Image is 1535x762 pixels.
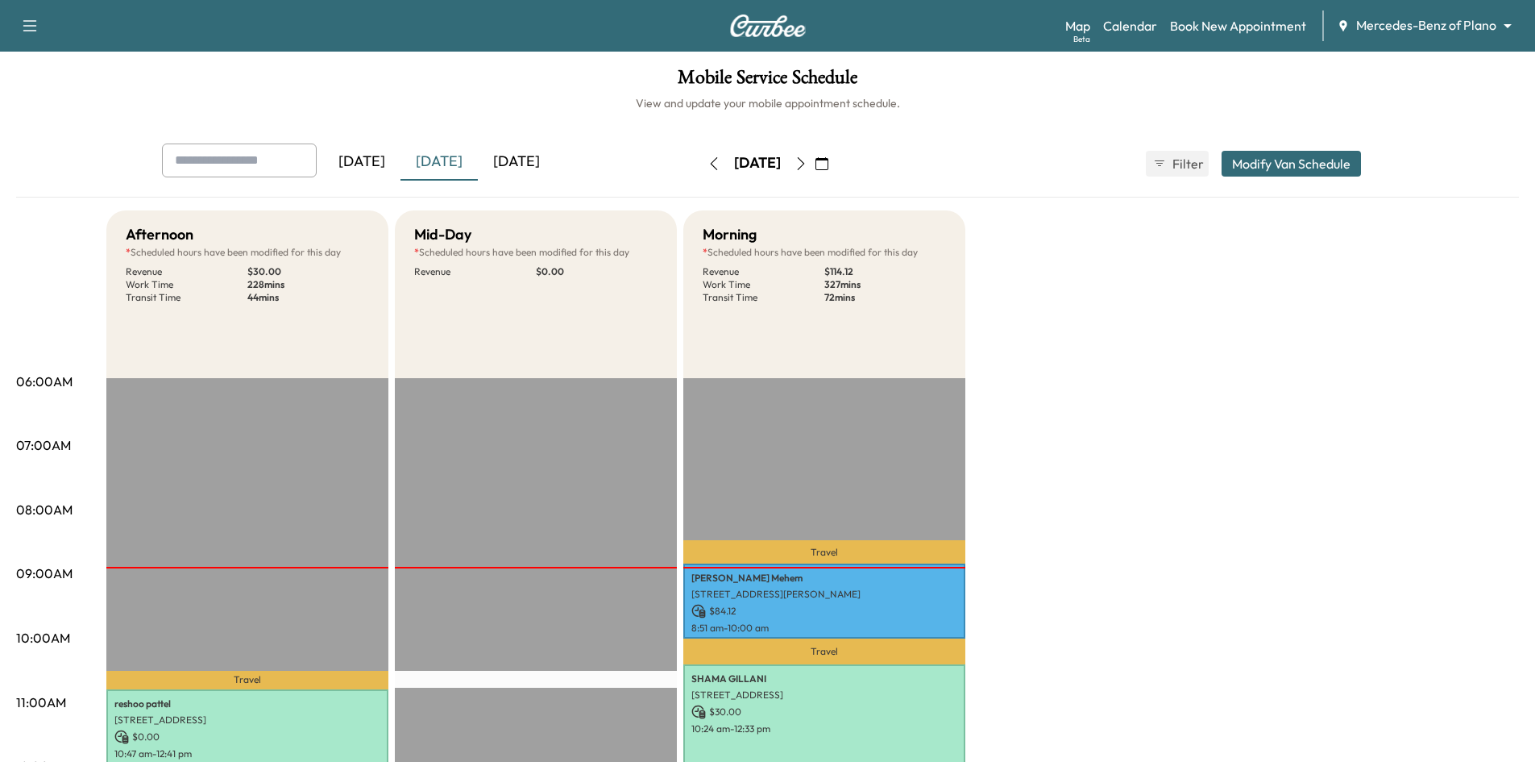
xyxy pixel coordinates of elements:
p: Work Time [126,278,247,291]
p: [STREET_ADDRESS] [114,714,380,727]
h5: Mid-Day [414,223,471,246]
p: Transit Time [126,291,247,304]
p: 10:00AM [16,628,70,647]
p: 44 mins [247,291,369,304]
p: Scheduled hours have been modified for this day [126,246,369,259]
p: Revenue [126,265,247,278]
p: 11:00AM [16,693,66,712]
a: Calendar [1103,16,1157,35]
p: Revenue [703,265,824,278]
p: $ 84.12 [691,604,957,618]
a: MapBeta [1065,16,1090,35]
p: 228 mins [247,278,369,291]
h5: Morning [703,223,757,246]
div: [DATE] [734,153,781,173]
p: Scheduled hours have been modified for this day [414,246,658,259]
p: 09:00AM [16,564,73,583]
p: 06:00AM [16,372,73,391]
p: 08:00AM [16,500,73,519]
p: 10:47 am - 12:41 pm [114,747,380,760]
p: [STREET_ADDRESS][PERSON_NAME] [691,588,957,601]
p: Work Time [703,278,824,291]
p: $ 114.12 [824,265,946,278]
p: Travel [683,639,965,664]
p: $ 30.00 [247,265,369,278]
span: Filter [1172,154,1201,173]
div: [DATE] [478,144,555,181]
span: Mercedes-Benz of Plano [1356,16,1496,35]
p: $ 0.00 [536,265,658,278]
p: Travel [106,671,388,689]
p: Scheduled hours have been modified for this day [703,246,946,259]
a: Book New Appointment [1170,16,1306,35]
button: Modify Van Schedule [1222,151,1361,177]
div: Beta [1073,33,1090,45]
p: SHAMA GILLANI [691,672,957,685]
h1: Mobile Service Schedule [16,68,1519,95]
p: Travel [683,540,965,563]
p: reshoo pattel [114,697,380,710]
div: [DATE] [400,144,478,181]
p: $ 0.00 [114,730,380,744]
div: [DATE] [323,144,400,181]
p: 07:00AM [16,435,71,455]
img: Curbee Logo [729,15,807,37]
p: $ 30.00 [691,705,957,719]
p: Revenue [414,265,536,278]
h6: View and update your mobile appointment schedule. [16,95,1519,111]
p: 8:51 am - 10:00 am [691,622,957,635]
p: [STREET_ADDRESS] [691,689,957,702]
p: 327 mins [824,278,946,291]
button: Filter [1146,151,1209,177]
p: 72 mins [824,291,946,304]
p: Transit Time [703,291,824,304]
h5: Afternoon [126,223,193,246]
p: 10:24 am - 12:33 pm [691,722,957,735]
p: [PERSON_NAME] Mehem [691,572,957,585]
